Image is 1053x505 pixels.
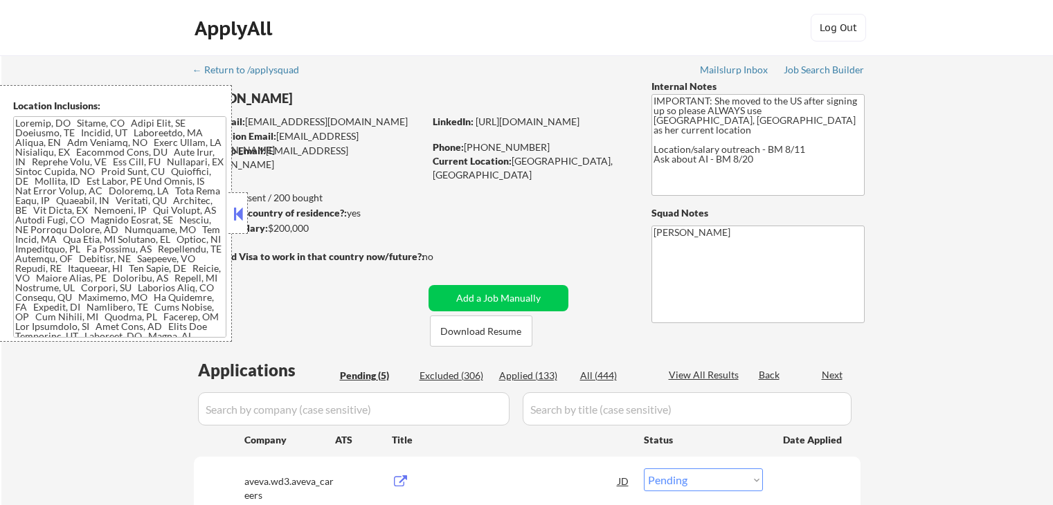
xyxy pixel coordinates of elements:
[392,433,631,447] div: Title
[193,221,424,235] div: $200,000
[433,141,464,153] strong: Phone:
[195,129,424,156] div: [EMAIL_ADDRESS][DOMAIN_NAME]
[194,90,478,107] div: [PERSON_NAME]
[198,392,510,425] input: Search by company (case sensitive)
[192,64,312,78] a: ← Return to /applysquad
[420,369,489,383] div: Excluded (306)
[784,64,865,78] a: Job Search Builder
[783,433,844,447] div: Date Applied
[13,99,226,113] div: Location Inclusions:
[523,392,852,425] input: Search by title (case sensitive)
[784,65,865,75] div: Job Search Builder
[580,369,649,383] div: All (444)
[335,433,392,447] div: ATS
[669,368,743,382] div: View All Results
[429,285,568,311] button: Add a Job Manually
[499,369,568,383] div: Applied (133)
[617,468,631,493] div: JD
[340,369,409,383] div: Pending (5)
[651,206,865,220] div: Squad Notes
[195,17,276,40] div: ApplyAll
[811,14,866,42] button: Log Out
[244,433,335,447] div: Company
[195,115,424,129] div: [EMAIL_ADDRESS][DOMAIN_NAME]
[759,368,781,382] div: Back
[644,427,763,452] div: Status
[700,65,769,75] div: Mailslurp Inbox
[433,116,474,127] strong: LinkedIn:
[430,315,532,347] button: Download Resume
[433,155,512,167] strong: Current Location:
[700,64,769,78] a: Mailslurp Inbox
[192,65,312,75] div: ← Return to /applysquad
[476,116,579,127] a: [URL][DOMAIN_NAME]
[433,154,629,181] div: [GEOGRAPHIC_DATA], [GEOGRAPHIC_DATA]
[193,206,420,220] div: yes
[194,250,424,262] strong: Will need Visa to work in that country now/future?:
[822,368,844,382] div: Next
[193,191,424,205] div: 133 sent / 200 bought
[651,80,865,93] div: Internal Notes
[422,250,462,264] div: no
[198,362,335,378] div: Applications
[193,207,347,219] strong: Can work in country of residence?:
[433,140,629,154] div: [PHONE_NUMBER]
[244,475,335,502] div: aveva.wd3.aveva_careers
[194,144,424,171] div: [EMAIL_ADDRESS][DOMAIN_NAME]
